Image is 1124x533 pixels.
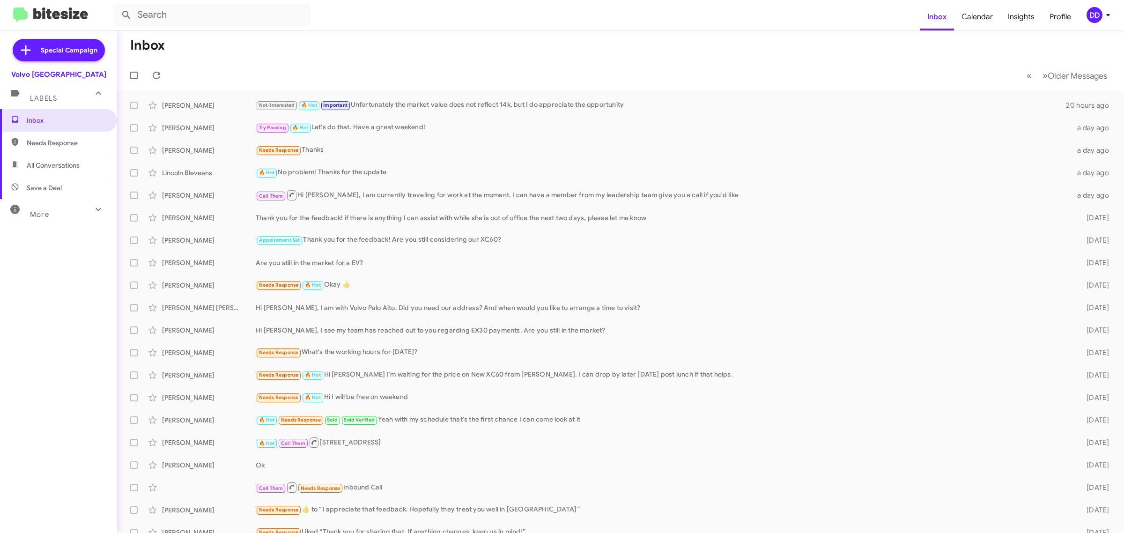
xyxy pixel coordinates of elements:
[259,417,275,423] span: 🔥 Hot
[1069,303,1117,312] div: [DATE]
[256,280,1069,290] div: Okay 👍
[162,460,256,470] div: [PERSON_NAME]
[256,415,1069,425] div: Yeah with my schedule that's the first chance I can come look at it
[256,326,1069,335] div: Hi [PERSON_NAME], I see my team has reached out to you regarding EX30 payments. Are you still in ...
[305,372,321,378] span: 🔥 Hot
[327,417,338,423] span: Sold
[27,161,80,170] span: All Conversations
[281,417,321,423] span: Needs Response
[259,440,275,446] span: 🔥 Hot
[323,102,348,108] span: Important
[1069,505,1117,515] div: [DATE]
[256,370,1069,380] div: Hi [PERSON_NAME] I'm waiting for the price on New XC60 from [PERSON_NAME]. I can drop by later [D...
[162,191,256,200] div: [PERSON_NAME]
[162,393,256,402] div: [PERSON_NAME]
[344,417,375,423] span: Sold Verified
[30,210,49,219] span: More
[259,282,299,288] span: Needs Response
[259,507,299,513] span: Needs Response
[301,485,340,491] span: Needs Response
[1079,7,1114,23] button: DD
[256,303,1069,312] div: Hi [PERSON_NAME], I am with Volvo Palo Alto. Did you need our address? And when would you like to...
[920,3,954,30] a: Inbox
[1069,393,1117,402] div: [DATE]
[1069,438,1117,447] div: [DATE]
[1000,3,1042,30] a: Insights
[1069,483,1117,492] div: [DATE]
[256,122,1069,133] div: Let's do that. Have a great weekend!
[259,125,286,131] span: Try Pausing
[27,183,62,192] span: Save a Deal
[13,39,105,61] a: Special Campaign
[162,123,256,133] div: [PERSON_NAME]
[259,170,275,176] span: 🔥 Hot
[1069,370,1117,380] div: [DATE]
[256,235,1069,245] div: Thank you for the feedback! Are you still considering our XC60?
[27,116,106,125] span: Inbox
[259,102,295,108] span: Not-Interested
[1042,3,1079,30] a: Profile
[162,370,256,380] div: [PERSON_NAME]
[256,167,1069,178] div: No problem! Thanks for the update
[1069,258,1117,267] div: [DATE]
[1069,168,1117,178] div: a day ago
[259,237,300,243] span: Appointment Set
[954,3,1000,30] a: Calendar
[259,394,299,400] span: Needs Response
[162,303,256,312] div: [PERSON_NAME] [PERSON_NAME]
[1069,415,1117,425] div: [DATE]
[113,4,310,26] input: Search
[1069,213,1117,222] div: [DATE]
[11,70,106,79] div: Volvo [GEOGRAPHIC_DATA]
[1066,101,1117,110] div: 20 hours ago
[259,485,283,491] span: Call Them
[256,437,1069,448] div: [STREET_ADDRESS]
[1069,191,1117,200] div: a day ago
[130,38,165,53] h1: Inbox
[1069,281,1117,290] div: [DATE]
[256,145,1069,155] div: Thanks
[1021,66,1037,85] button: Previous
[1027,70,1032,81] span: «
[256,504,1069,515] div: ​👍​ to “ I appreciate that feedback. Hopefully they treat you well in [GEOGRAPHIC_DATA] ”
[1087,7,1102,23] div: DD
[1021,66,1113,85] nav: Page navigation example
[30,94,57,103] span: Labels
[1069,236,1117,245] div: [DATE]
[256,347,1069,358] div: What's the working hours for [DATE]?
[281,440,305,446] span: Call Them
[301,102,317,108] span: 🔥 Hot
[256,100,1066,111] div: Unfortunately the market value does not reflect 14k, but I do appreciate the opportunity
[1037,66,1113,85] button: Next
[256,392,1069,403] div: Hi I will be free on weekend
[292,125,308,131] span: 🔥 Hot
[1069,326,1117,335] div: [DATE]
[1043,70,1048,81] span: »
[162,415,256,425] div: [PERSON_NAME]
[162,236,256,245] div: [PERSON_NAME]
[259,193,283,199] span: Call Them
[256,189,1069,201] div: Hi [PERSON_NAME], I am currently traveling for work at the moment. I can have a member from my le...
[162,213,256,222] div: [PERSON_NAME]
[256,460,1069,470] div: Ok
[162,258,256,267] div: [PERSON_NAME]
[1048,71,1107,81] span: Older Messages
[256,481,1069,493] div: Inbound Call
[162,281,256,290] div: [PERSON_NAME]
[27,138,106,148] span: Needs Response
[1069,123,1117,133] div: a day ago
[162,326,256,335] div: [PERSON_NAME]
[305,394,321,400] span: 🔥 Hot
[162,168,256,178] div: Lincoln Bleveans
[256,258,1069,267] div: Are you still in the market for a EV?
[1069,460,1117,470] div: [DATE]
[162,348,256,357] div: [PERSON_NAME]
[259,372,299,378] span: Needs Response
[305,282,321,288] span: 🔥 Hot
[162,505,256,515] div: [PERSON_NAME]
[1069,146,1117,155] div: a day ago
